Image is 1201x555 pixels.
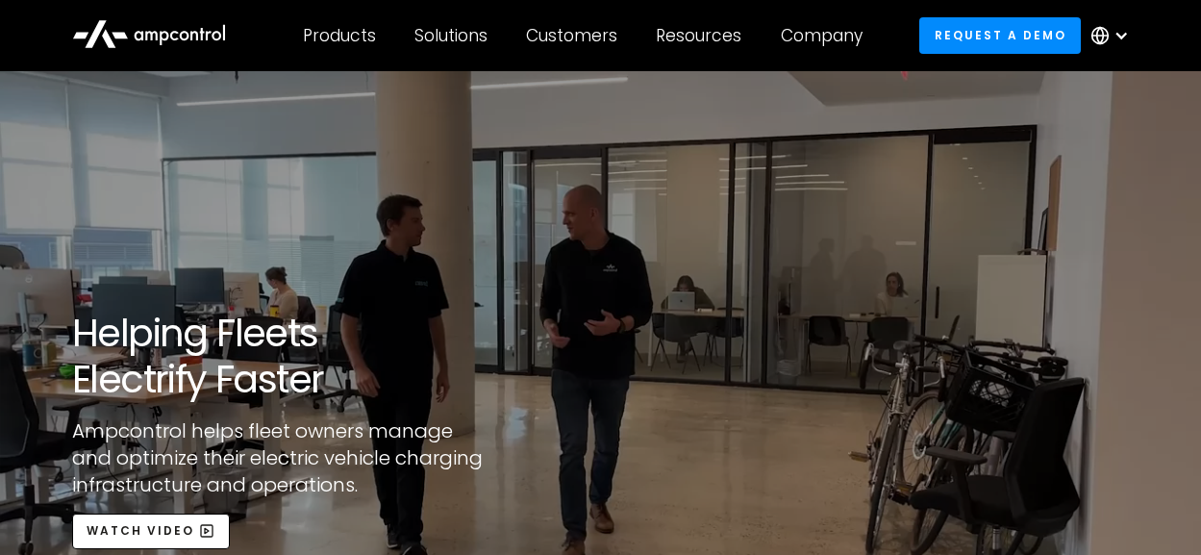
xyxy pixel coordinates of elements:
div: Resources [656,25,741,46]
a: Request a demo [919,17,1081,53]
div: Products [303,25,376,46]
div: Customers [526,25,617,46]
div: Solutions [414,25,488,46]
div: Company [781,25,863,46]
